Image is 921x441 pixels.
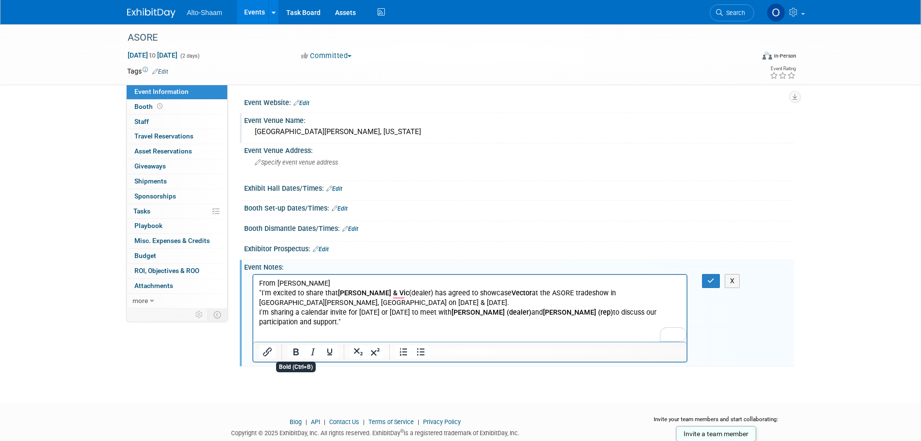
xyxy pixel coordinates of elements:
[767,3,785,22] img: Olivia Strasser
[134,252,156,259] span: Budget
[288,345,304,359] button: Bold
[251,124,787,139] div: [GEOGRAPHIC_DATA][PERSON_NAME], [US_STATE]
[244,143,794,155] div: Event Venue Address:
[127,66,168,76] td: Tags
[127,159,227,174] a: Giveaways
[311,418,320,426] a: API
[127,249,227,263] a: Budget
[313,246,329,253] a: Edit
[322,418,328,426] span: |
[127,279,227,293] a: Attachments
[152,68,168,75] a: Edit
[762,52,772,60] img: Format-Inperson.png
[723,9,745,16] span: Search
[134,132,193,140] span: Travel Reservations
[244,201,794,213] div: Booth Set-up Dates/Times:
[298,51,355,61] button: Committed
[148,51,157,59] span: to
[134,103,164,110] span: Booth
[244,221,794,234] div: Booth Dismantle Dates/Times:
[127,144,227,159] a: Asset Reservations
[332,205,348,212] a: Edit
[127,204,227,219] a: Tasks
[415,418,422,426] span: |
[367,345,383,359] button: Superscript
[326,185,342,192] a: Edit
[293,100,309,106] a: Edit
[134,147,192,155] span: Asset Reservations
[191,308,208,321] td: Personalize Event Tab Strip
[127,189,227,204] a: Sponsorships
[259,345,276,359] button: Insert/edit link
[244,113,794,125] div: Event Venue Name:
[127,174,227,189] a: Shipments
[134,177,167,185] span: Shipments
[255,159,338,166] span: Specify event venue address
[127,219,227,233] a: Playbook
[179,53,200,59] span: (2 days)
[134,267,199,274] span: ROI, Objectives & ROO
[244,260,794,272] div: Event Notes:
[127,426,624,438] div: Copyright © 2025 ExhibitDay, Inc. All rights reserved. ExhibitDay is a registered trademark of Ex...
[774,52,796,60] div: In-Person
[207,308,227,321] td: Toggle Event Tabs
[368,418,414,426] a: Terms of Service
[638,415,794,430] div: Invite your team members and start collaborating:
[244,95,794,108] div: Event Website:
[127,85,227,99] a: Event Information
[134,192,176,200] span: Sponsorships
[253,275,687,342] iframe: Rich Text Area
[155,103,164,110] span: Booth not reserved yet
[412,345,429,359] button: Bullet list
[124,29,740,46] div: ASORE
[400,428,404,434] sup: ®
[697,50,797,65] div: Event Format
[303,418,309,426] span: |
[710,4,754,21] a: Search
[305,345,321,359] button: Italic
[329,418,359,426] a: Contact Us
[134,237,210,244] span: Misc. Expenses & Credits
[134,282,173,289] span: Attachments
[423,418,461,426] a: Privacy Policy
[134,162,166,170] span: Giveaways
[290,418,302,426] a: Blog
[342,226,358,232] a: Edit
[244,242,794,254] div: Exhibitor Prospectus:
[350,345,366,359] button: Subscript
[725,274,740,288] button: X
[134,118,149,125] span: Staff
[127,294,227,308] a: more
[127,51,178,60] span: [DATE] [DATE]
[187,9,222,16] span: Alto-Shaam
[134,88,189,95] span: Event Information
[127,264,227,278] a: ROI, Objectives & ROO
[244,181,794,194] div: Exhibit Hall Dates/Times:
[134,222,162,229] span: Playbook
[127,234,227,248] a: Misc. Expenses & Credits
[322,345,338,359] button: Underline
[132,297,148,304] span: more
[127,100,227,114] a: Booth
[395,345,412,359] button: Numbered list
[133,207,150,215] span: Tasks
[127,129,227,144] a: Travel Reservations
[770,66,796,71] div: Event Rating
[127,8,175,18] img: ExhibitDay
[127,115,227,129] a: Staff
[361,418,367,426] span: |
